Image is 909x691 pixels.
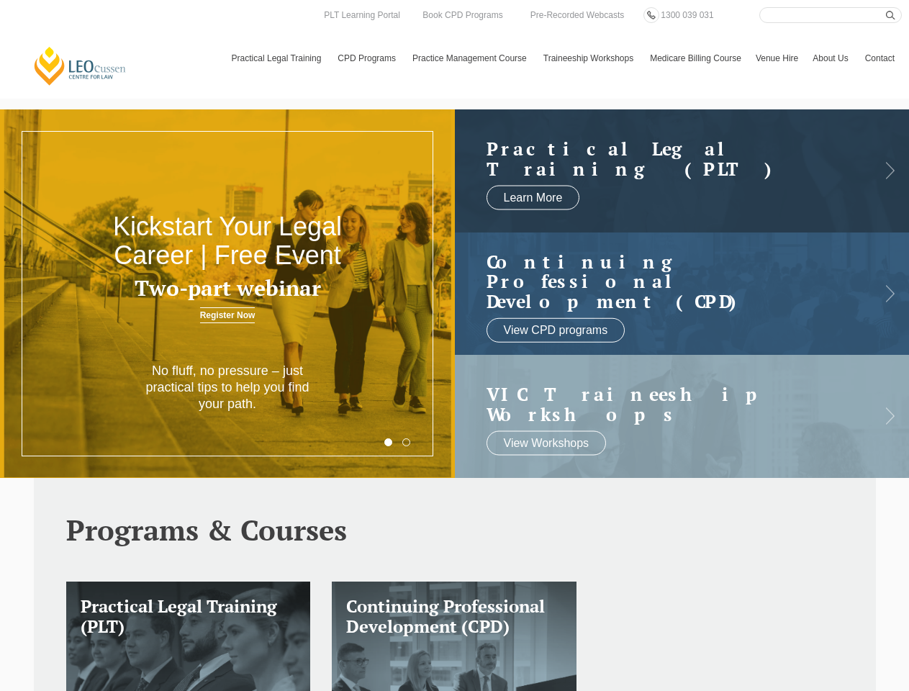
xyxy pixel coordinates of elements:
a: [PERSON_NAME] Centre for Law [32,45,128,86]
a: Book CPD Programs [419,7,506,23]
h3: Two-part webinar [91,276,363,300]
a: Practice Management Course [405,37,536,79]
a: Medicare Billing Course [643,37,749,79]
h2: Kickstart Your Legal Career | Free Event [91,212,363,269]
a: Venue Hire [749,37,805,79]
a: CPD Programs [330,37,405,79]
button: 1 [384,438,392,446]
a: Practical Legal Training [225,37,331,79]
h3: Continuing Professional Development (CPD) [346,596,562,638]
h3: Practical Legal Training (PLT) [81,596,297,638]
h2: Programs & Courses [66,514,844,546]
button: 2 [402,438,410,446]
span: 1300 039 031 [661,10,713,20]
a: VIC Traineeship Workshops [487,384,849,424]
a: Learn More [487,186,580,210]
a: Practical LegalTraining (PLT) [487,139,849,179]
h2: Practical Legal Training (PLT) [487,139,849,179]
a: View CPD programs [487,318,625,343]
a: PLT Learning Portal [320,7,404,23]
a: Continuing ProfessionalDevelopment (CPD) [487,251,849,311]
a: Traineeship Workshops [536,37,643,79]
h2: Continuing Professional Development (CPD) [487,251,849,311]
a: Register Now [200,307,255,323]
a: Contact [858,37,902,79]
a: 1300 039 031 [657,7,717,23]
p: No fluff, no pressure – just practical tips to help you find your path. [137,363,319,413]
a: View Workshops [487,431,607,456]
a: About Us [805,37,857,79]
a: Pre-Recorded Webcasts [527,7,628,23]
